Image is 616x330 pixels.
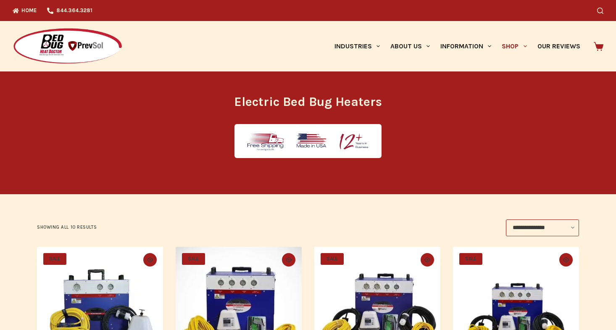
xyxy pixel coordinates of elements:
p: Showing all 10 results [37,224,97,231]
a: Industries [329,21,385,71]
span: SALE [182,253,205,265]
button: Quick view toggle [143,253,157,267]
button: Quick view toggle [559,253,573,267]
span: SALE [43,253,66,265]
button: Quick view toggle [282,253,295,267]
select: Shop order [506,219,579,236]
span: SALE [321,253,344,265]
img: Prevsol/Bed Bug Heat Doctor [13,28,123,65]
a: Shop [497,21,532,71]
span: SALE [459,253,482,265]
nav: Primary [329,21,585,71]
button: Quick view toggle [421,253,434,267]
a: Information [435,21,497,71]
h1: Electric Bed Bug Heaters [150,92,466,111]
a: Our Reviews [532,21,585,71]
a: About Us [385,21,435,71]
button: Search [597,8,603,14]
